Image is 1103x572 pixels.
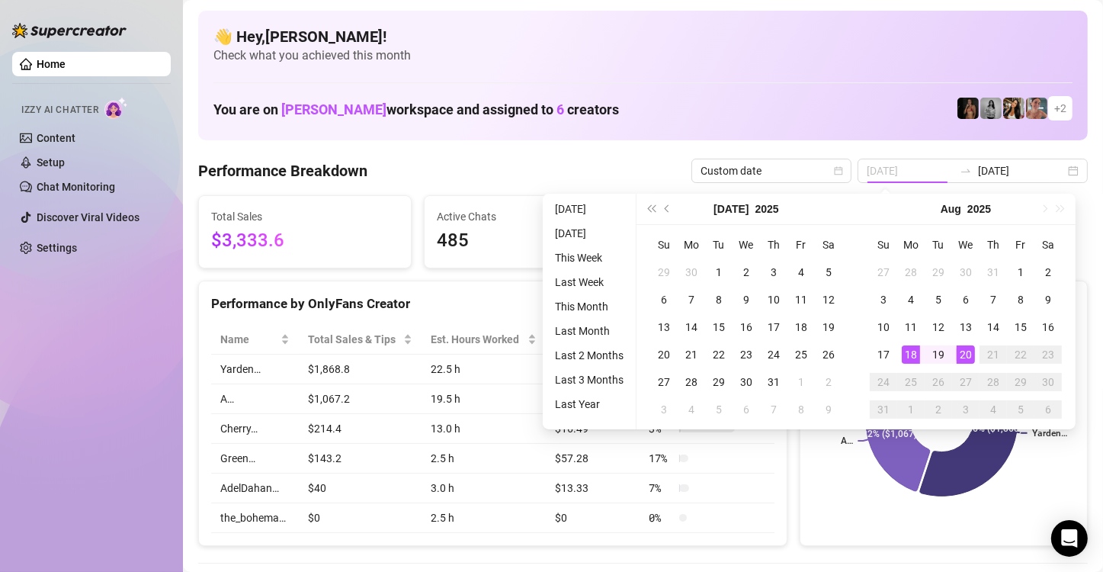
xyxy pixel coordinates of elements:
[957,400,975,419] div: 3
[1032,428,1067,439] text: Yarden…
[710,318,728,336] div: 15
[737,400,755,419] div: 6
[897,313,925,341] td: 2025-08-11
[941,194,961,224] button: Choose a month
[897,259,925,286] td: 2025-07-28
[643,194,659,224] button: Last year (Control + left)
[37,211,139,223] a: Discover Viral Videos
[705,313,733,341] td: 2025-07-15
[792,345,810,364] div: 25
[659,194,676,224] button: Previous month (PageUp)
[1007,313,1034,341] td: 2025-08-15
[549,322,630,340] li: Last Month
[929,263,947,281] div: 29
[211,227,399,255] span: $3,333.6
[281,101,386,117] span: [PERSON_NAME]
[925,231,952,259] th: Tu
[870,396,897,423] td: 2025-08-31
[549,395,630,413] li: Last Year
[422,444,546,474] td: 2.5 h
[1012,345,1030,364] div: 22
[897,341,925,368] td: 2025-08-18
[755,194,779,224] button: Choose a year
[549,200,630,218] li: [DATE]
[870,368,897,396] td: 2025-08-24
[556,101,564,117] span: 6
[710,291,728,309] div: 8
[37,181,115,193] a: Chat Monitoring
[787,396,815,423] td: 2025-08-08
[437,227,624,255] span: 485
[765,373,783,391] div: 31
[787,259,815,286] td: 2025-07-04
[980,286,1007,313] td: 2025-08-07
[925,259,952,286] td: 2025-07-29
[733,259,760,286] td: 2025-07-02
[1054,100,1066,117] span: + 2
[710,345,728,364] div: 22
[870,313,897,341] td: 2025-08-10
[967,194,991,224] button: Choose a year
[682,345,701,364] div: 21
[815,286,842,313] td: 2025-07-12
[733,231,760,259] th: We
[815,259,842,286] td: 2025-07-05
[678,341,705,368] td: 2025-07-21
[678,259,705,286] td: 2025-06-30
[984,373,1002,391] div: 28
[1039,291,1057,309] div: 9
[1039,318,1057,336] div: 16
[211,503,299,533] td: the_bohema…
[1034,259,1062,286] td: 2025-08-02
[815,368,842,396] td: 2025-08-02
[1039,263,1057,281] div: 2
[760,396,787,423] td: 2025-08-07
[870,286,897,313] td: 2025-08-03
[733,341,760,368] td: 2025-07-23
[549,297,630,316] li: This Month
[546,503,640,533] td: $0
[549,346,630,365] li: Last 2 Months
[957,98,979,119] img: the_bohema
[655,373,673,391] div: 27
[211,294,774,314] div: Performance by OnlyFans Creator
[437,208,624,225] span: Active Chats
[787,341,815,368] td: 2025-07-25
[21,103,98,117] span: Izzy AI Chatter
[211,414,299,444] td: Cherry…
[957,373,975,391] div: 27
[897,368,925,396] td: 2025-08-25
[980,396,1007,423] td: 2025-09-04
[213,26,1073,47] h4: 👋 Hey, [PERSON_NAME] !
[1034,368,1062,396] td: 2025-08-30
[929,291,947,309] div: 5
[1012,291,1030,309] div: 8
[422,503,546,533] td: 2.5 h
[952,286,980,313] td: 2025-08-06
[980,231,1007,259] th: Th
[213,101,619,118] h1: You are on workspace and assigned to creators
[980,98,1002,119] img: A
[211,444,299,474] td: Green…
[1034,286,1062,313] td: 2025-08-09
[655,291,673,309] div: 6
[952,231,980,259] th: We
[952,396,980,423] td: 2025-09-03
[960,165,972,177] span: swap-right
[705,286,733,313] td: 2025-07-08
[678,286,705,313] td: 2025-07-07
[787,313,815,341] td: 2025-07-18
[422,474,546,503] td: 3.0 h
[929,373,947,391] div: 26
[37,132,75,144] a: Content
[710,400,728,419] div: 5
[650,313,678,341] td: 2025-07-13
[213,47,1073,64] span: Check what you achieved this month
[760,341,787,368] td: 2025-07-24
[678,368,705,396] td: 2025-07-28
[733,396,760,423] td: 2025-08-06
[710,263,728,281] div: 1
[37,156,65,169] a: Setup
[902,291,920,309] div: 4
[705,341,733,368] td: 2025-07-22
